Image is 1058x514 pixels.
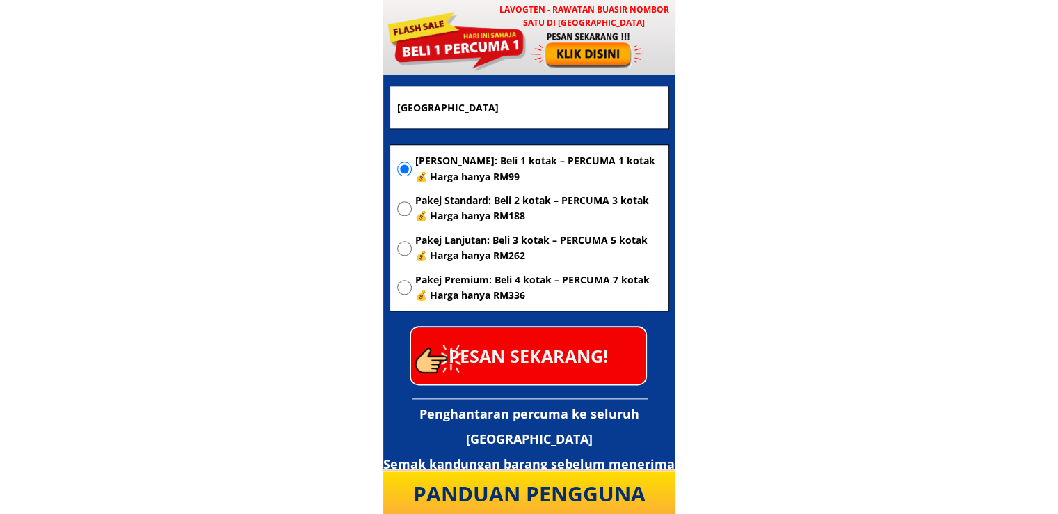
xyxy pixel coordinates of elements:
div: PANDUAN PENGGUNA [394,477,664,511]
span: Pakej Premium: Beli 4 kotak – PERCUMA 7 kotak 💰 Harga hanya RM336 [415,272,662,304]
span: Pakej Lanjutan: Beli 3 kotak – PERCUMA 5 kotak 💰 Harga hanya RM262 [415,233,662,264]
span: Pakej Standard: Beli 2 kotak – PERCUMA 3 kotak 💰 Harga hanya RM188 [415,193,662,224]
span: [PERSON_NAME]: Beli 1 kotak – PERCUMA 1 kotak 💰 Harga hanya RM99 [415,153,662,185]
input: Alamat [394,86,665,128]
p: PESAN SEKARANG! [411,327,646,384]
h3: Penghantaran percuma ke seluruh [GEOGRAPHIC_DATA] Semak kandungan barang sebelum menerima [383,401,675,476]
h3: LAVOGTEN - Rawatan Buasir Nombor Satu di [GEOGRAPHIC_DATA] [492,3,675,29]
